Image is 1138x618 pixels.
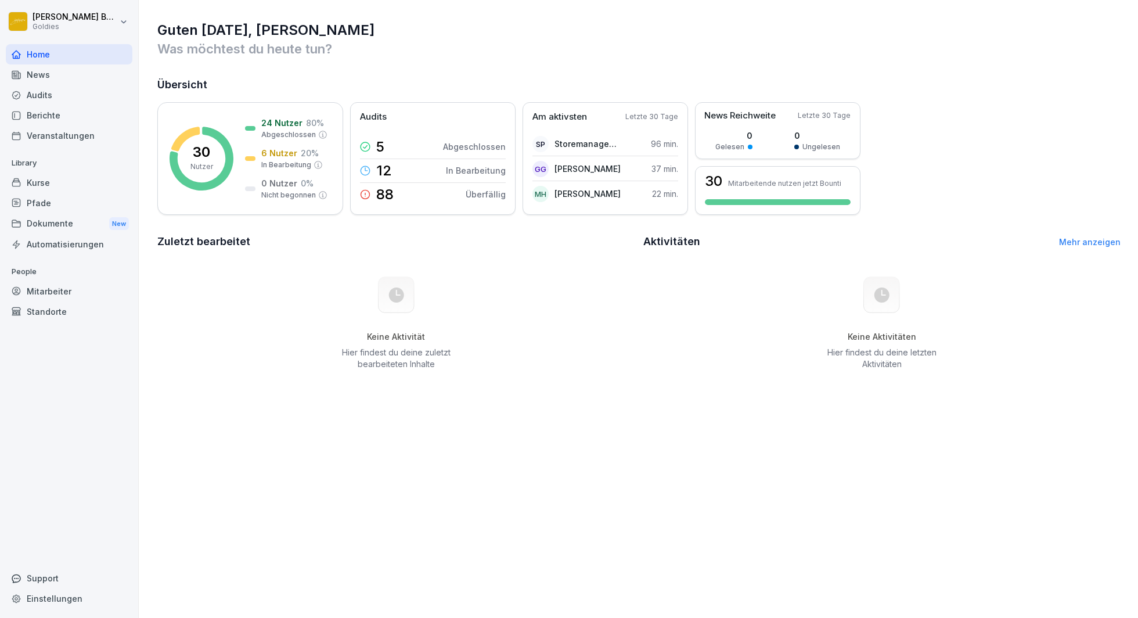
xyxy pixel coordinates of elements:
h2: Übersicht [157,77,1121,93]
h1: Guten [DATE], [PERSON_NAME] [157,21,1121,39]
a: News [6,64,132,85]
p: People [6,263,132,281]
p: 24 Nutzer [261,117,302,129]
a: Audits [6,85,132,105]
a: DokumenteNew [6,213,132,235]
p: 0 [794,130,840,142]
p: 20 % [301,147,319,159]
p: Gelesen [715,142,744,152]
p: 22 min. [652,188,678,200]
a: Home [6,44,132,64]
p: Überfällig [466,188,506,200]
p: In Bearbeitung [446,164,506,177]
a: Kurse [6,173,132,193]
div: Support [6,568,132,588]
a: Berichte [6,105,132,125]
a: Einstellungen [6,588,132,609]
p: 30 [193,145,210,159]
p: 37 min. [651,163,678,175]
p: Goldies [33,23,117,31]
p: Abgeschlossen [443,141,506,153]
p: News Reichweite [704,109,776,123]
p: 88 [376,188,394,202]
h2: Zuletzt bearbeitet [157,233,635,250]
p: Ungelesen [802,142,840,152]
p: [PERSON_NAME] [554,188,621,200]
h2: Aktivitäten [643,233,700,250]
p: Storemanagement [GEOGRAPHIC_DATA] [554,138,621,150]
h5: Keine Aktivität [337,332,455,342]
p: In Bearbeitung [261,160,311,170]
h5: Keine Aktivitäten [823,332,941,342]
p: Mitarbeitende nutzen jetzt Bounti [728,179,841,188]
a: Mehr anzeigen [1059,237,1121,247]
p: Was möchtest du heute tun? [157,39,1121,58]
p: Hier findest du deine letzten Aktivitäten [823,347,941,370]
p: Letzte 30 Tage [798,110,851,121]
h3: 30 [705,174,722,188]
div: SP [532,136,549,152]
p: Nicht begonnen [261,190,316,200]
div: GG [532,161,549,177]
p: 6 Nutzer [261,147,297,159]
p: Abgeschlossen [261,130,316,140]
p: 5 [376,140,384,154]
p: 80 % [306,117,324,129]
p: 12 [376,164,392,178]
p: Nutzer [190,161,213,172]
p: Audits [360,110,387,124]
p: Am aktivsten [532,110,587,124]
a: Veranstaltungen [6,125,132,146]
p: Library [6,154,132,173]
div: Dokumente [6,213,132,235]
a: Standorte [6,301,132,322]
div: MH [532,186,549,202]
p: [PERSON_NAME] [554,163,621,175]
p: 0 % [301,177,314,189]
p: [PERSON_NAME] Buhren [33,12,117,22]
p: 0 [715,130,752,142]
a: Automatisierungen [6,234,132,254]
p: Hier findest du deine zuletzt bearbeiteten Inhalte [337,347,455,370]
a: Mitarbeiter [6,281,132,301]
p: Letzte 30 Tage [625,112,678,122]
p: 0 Nutzer [261,177,297,189]
a: Pfade [6,193,132,213]
p: 96 min. [651,138,678,150]
div: New [109,217,129,231]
